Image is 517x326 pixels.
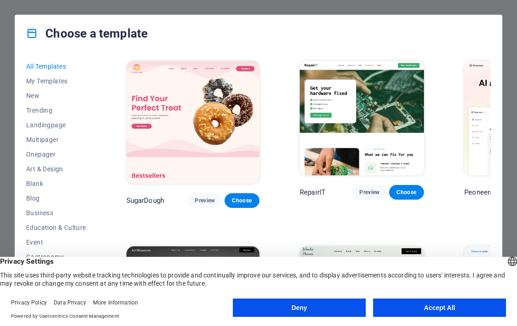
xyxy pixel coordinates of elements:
button: Choose [389,185,424,200]
span: Landingpage [26,121,86,129]
button: Landingpage [26,118,86,132]
button: Trending [26,103,86,118]
button: New [26,88,86,103]
button: Business [26,206,86,220]
img: SugarDough [126,61,259,184]
button: All Templates [26,59,86,74]
button: Onepager [26,147,86,162]
img: RepairIT [300,61,424,175]
button: Blank [26,176,86,191]
span: Business [26,209,86,217]
span: Blog [26,195,86,202]
span: Trending [26,107,86,114]
span: Onepager [26,151,86,158]
button: Choose [225,193,259,208]
span: Multipager [26,136,86,143]
p: Peoneera [464,188,494,197]
span: Choose [232,197,252,204]
p: SugarDough [126,196,164,205]
span: Gastronomy [26,253,86,261]
span: Preview [195,197,215,204]
p: RepairIT [300,188,325,197]
button: Preview [187,193,222,208]
span: Education & Culture [26,224,86,231]
button: Preview [352,185,387,200]
button: My Templates [26,74,86,88]
span: New [26,92,86,99]
span: Art & Design [26,165,86,173]
span: All Templates [26,63,86,70]
span: Preview [359,189,379,196]
span: Choose [396,189,417,196]
button: Art & Design [26,162,86,176]
button: Blog [26,191,86,206]
button: Gastronomy [26,250,86,264]
button: Event [26,235,86,250]
span: Blank [26,180,86,187]
h4: Choose a template [26,26,148,41]
button: Education & Culture [26,220,86,235]
span: Event [26,239,86,246]
button: Multipager [26,132,86,147]
span: My Templates [26,77,86,85]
